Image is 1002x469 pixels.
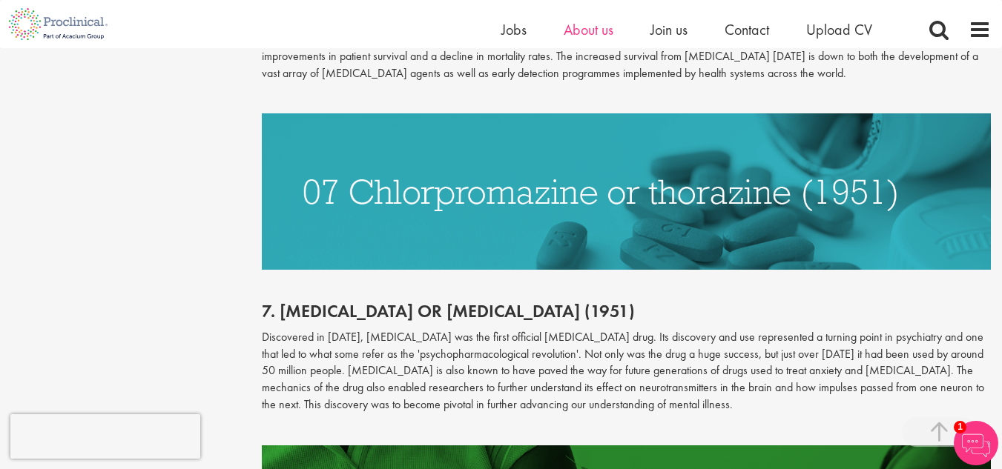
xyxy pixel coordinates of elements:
a: Join us [650,20,688,39]
a: Jobs [501,20,527,39]
img: Chatbot [954,421,998,465]
a: Upload CV [806,20,872,39]
iframe: reCAPTCHA [10,414,200,459]
h2: 7. [MEDICAL_DATA] or [MEDICAL_DATA] (1951) [262,302,991,321]
a: About us [564,20,613,39]
a: Contact [725,20,769,39]
img: CHLORPROMAZINE OR THORAZINE (1951) [262,113,991,270]
span: 1 [954,421,966,433]
p: Discovered in [DATE], [MEDICAL_DATA] was the first official [MEDICAL_DATA] drug. Its discovery an... [262,329,991,413]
